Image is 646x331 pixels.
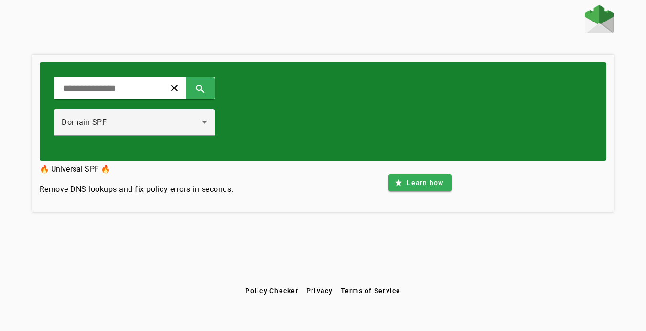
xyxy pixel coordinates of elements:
button: Terms of Service [337,282,405,299]
span: Policy Checker [245,287,299,295]
span: Terms of Service [341,287,401,295]
button: Privacy [302,282,337,299]
h3: 🔥 Universal SPF 🔥 [40,163,234,176]
span: Domain SPF [62,118,107,127]
span: Learn how [407,178,443,188]
span: Privacy [306,287,333,295]
h4: Remove DNS lookups and fix policy errors in seconds. [40,184,234,195]
a: Home [585,5,614,36]
button: Learn how [388,174,451,191]
button: Policy Checker [241,282,302,299]
img: Fraudmarc Logo [585,5,614,33]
